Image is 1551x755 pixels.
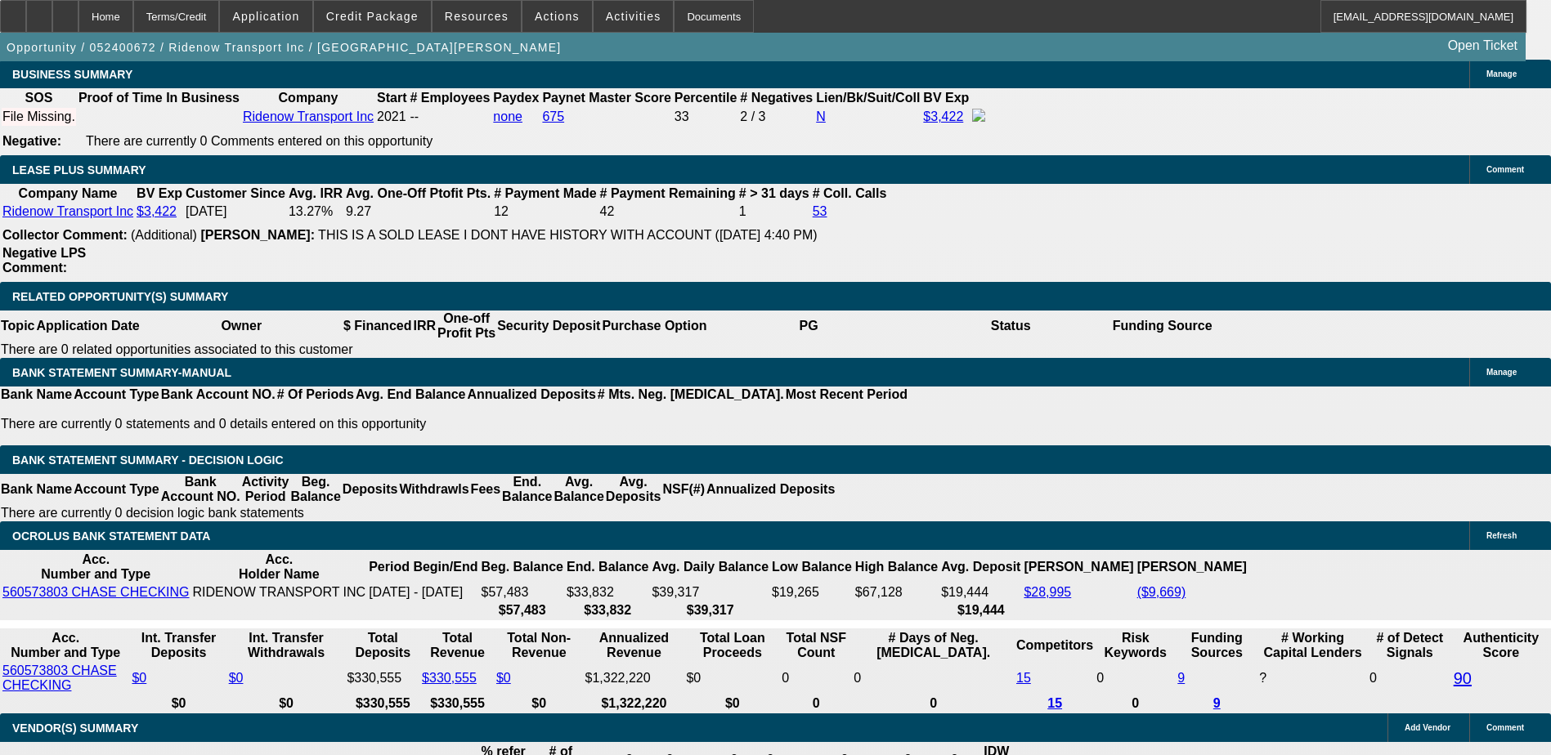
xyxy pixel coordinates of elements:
[599,203,737,220] td: 42
[345,203,491,220] td: 9.27
[73,386,160,403] th: Account Type
[421,630,494,661] th: Total Revenue
[771,584,853,601] td: $19,265
[200,228,315,242] b: [PERSON_NAME]:
[279,91,338,105] b: Company
[192,552,367,583] th: Acc. Holder Name
[910,310,1112,342] th: Status
[853,630,1014,661] th: # Days of Neg. [MEDICAL_DATA].
[1486,69,1517,78] span: Manage
[494,186,596,200] b: # Payment Made
[141,310,343,342] th: Owner
[605,474,662,505] th: Avg. Deposits
[1454,669,1472,687] a: 90
[781,630,851,661] th: Sum of the Total NSF Count and Total Overdraft Fee Count from Ocrolus
[346,663,419,694] td: $330,555
[78,90,240,106] th: Proof of Time In Business
[86,134,433,148] span: There are currently 0 Comments entered on this opportunity
[437,310,496,342] th: One-off Profit Pts
[137,186,182,200] b: BV Exp
[771,552,853,583] th: Low Balance
[1369,630,1451,661] th: # of Detect Signals
[377,91,406,105] b: Start
[160,474,241,505] th: Bank Account NO.
[566,552,649,583] th: End. Balance
[707,310,909,342] th: PG
[493,109,522,123] a: none
[35,310,140,342] th: Application Date
[289,186,343,200] b: Avg. IRR
[2,663,117,692] a: 560573803 CHASE CHECKING
[853,695,1014,712] th: 0
[343,310,413,342] th: $ Financed
[542,91,670,105] b: Paynet Master Score
[651,584,769,601] td: $39,317
[470,474,501,505] th: Fees
[480,584,563,601] td: $57,483
[160,386,276,403] th: Bank Account NO.
[342,474,399,505] th: Deposits
[781,663,851,694] td: 0
[228,695,345,712] th: $0
[651,602,769,619] th: $39,317
[781,695,851,712] th: 0
[192,584,367,601] td: RIDENOW TRANSPORT INC
[422,671,477,685] a: $330,555
[12,366,231,379] span: BANK STATEMENT SUMMARY-MANUAL
[972,109,985,122] img: facebook-icon.png
[738,203,810,220] td: 1
[853,663,1014,694] td: 0
[1136,552,1248,583] th: [PERSON_NAME]
[597,386,785,403] th: # Mts. Neg. [MEDICAL_DATA].
[1047,696,1062,710] a: 15
[493,203,597,220] td: 12
[566,602,649,619] th: $33,832
[816,91,920,105] b: Lien/Bk/Suit/Coll
[289,474,341,505] th: Beg. Balance
[232,10,299,23] span: Application
[685,630,779,661] th: Total Loan Proceeds
[229,671,244,685] a: $0
[601,310,707,342] th: Purchase Option
[1096,695,1175,712] th: 0
[12,529,210,543] span: OCROLUS BANK STATEMENT DATA
[2,630,129,661] th: Acc. Number and Type
[594,1,674,32] button: Activities
[1369,663,1451,694] td: 0
[685,663,779,694] td: $0
[2,109,75,124] div: File Missing.
[585,671,684,686] div: $1,322,220
[433,1,521,32] button: Resources
[854,584,939,601] td: $67,128
[940,552,1021,583] th: Avg. Deposit
[522,1,592,32] button: Actions
[1016,671,1031,685] a: 15
[410,109,419,123] span: --
[1015,630,1094,661] th: Competitors
[495,630,583,661] th: Total Non-Revenue
[661,474,706,505] th: NSF(#)
[368,584,478,601] td: [DATE] - [DATE]
[785,386,908,403] th: Most Recent Period
[1405,723,1450,732] span: Add Vendor
[2,204,133,218] a: Ridenow Transport Inc
[553,474,604,505] th: Avg. Balance
[2,552,191,583] th: Acc. Number and Type
[493,91,539,105] b: Paydex
[241,474,290,505] th: Activity Period
[7,41,561,54] span: Opportunity / 052400672 / Ridenow Transport Inc / [GEOGRAPHIC_DATA][PERSON_NAME]
[675,109,737,124] div: 33
[480,552,563,583] th: Beg. Balance
[496,310,601,342] th: Security Deposit
[585,630,684,661] th: Annualized Revenue
[566,584,649,601] td: $33,832
[706,474,836,505] th: Annualized Deposits
[466,386,596,403] th: Annualized Deposits
[1112,310,1213,342] th: Funding Source
[318,228,818,242] span: THIS IS A SOLD LEASE I DONT HAVE HISTORY WITH ACCOUNT ([DATE] 4:40 PM)
[1213,696,1221,710] a: 9
[740,91,813,105] b: # Negatives
[923,91,969,105] b: BV Exp
[940,584,1021,601] td: $19,444
[131,695,226,712] th: $0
